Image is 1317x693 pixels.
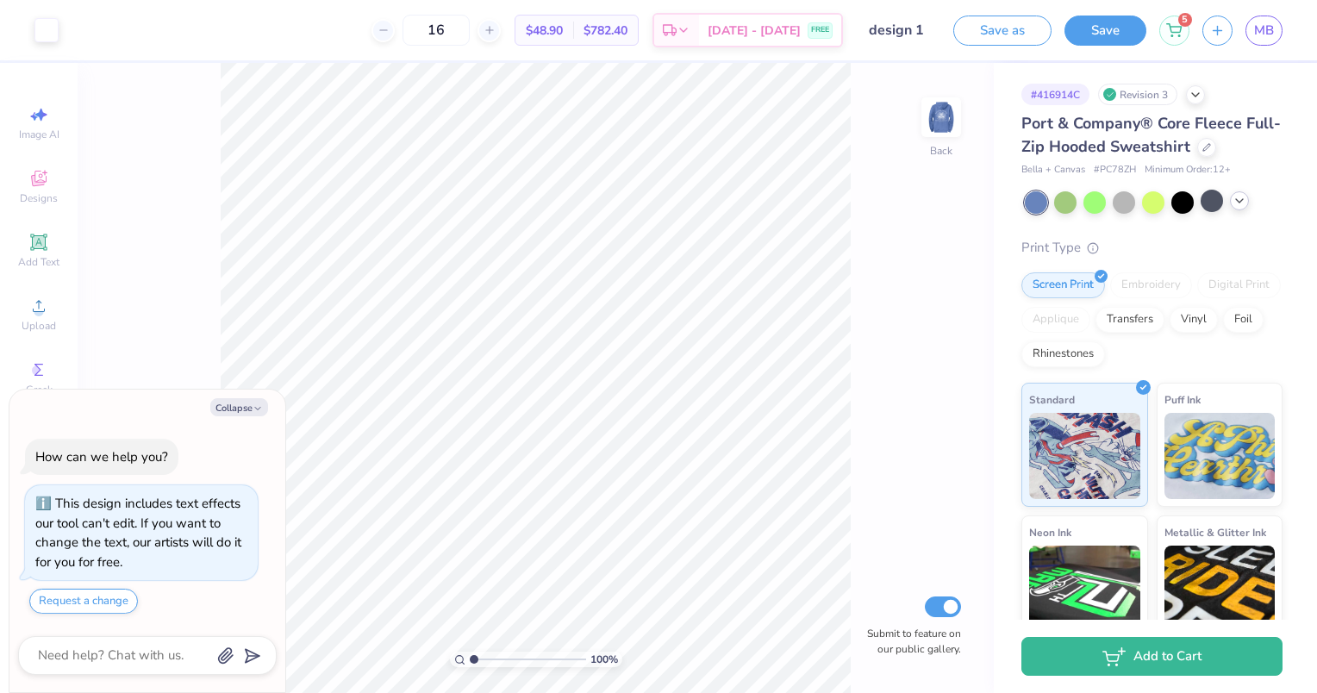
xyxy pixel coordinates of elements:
span: Metallic & Glitter Ink [1164,523,1266,541]
span: # PC78ZH [1094,163,1136,178]
span: Puff Ink [1164,390,1201,409]
span: Image AI [19,128,59,141]
span: Neon Ink [1029,523,1071,541]
div: Foil [1223,307,1264,333]
span: FREE [811,24,829,36]
div: Back [930,143,952,159]
span: Upload [22,319,56,333]
div: Rhinestones [1021,341,1105,367]
div: Revision 3 [1098,84,1177,105]
div: Print Type [1021,238,1283,258]
img: Metallic & Glitter Ink [1164,546,1276,632]
img: Puff Ink [1164,413,1276,499]
div: Embroidery [1110,272,1192,298]
span: Port & Company® Core Fleece Full-Zip Hooded Sweatshirt [1021,113,1281,157]
input: – – [403,15,470,46]
img: Standard [1029,413,1140,499]
span: 5 [1178,13,1192,27]
img: Neon Ink [1029,546,1140,632]
span: Greek [26,383,53,396]
a: MB [1245,16,1283,46]
span: Add Text [18,255,59,269]
button: Save as [953,16,1052,46]
input: Untitled Design [856,13,940,47]
div: Applique [1021,307,1090,333]
div: Digital Print [1197,272,1281,298]
button: Add to Cart [1021,637,1283,676]
span: 100 % [590,652,618,667]
span: Minimum Order: 12 + [1145,163,1231,178]
span: MB [1254,21,1274,41]
span: $782.40 [584,22,627,40]
span: Standard [1029,390,1075,409]
span: [DATE] - [DATE] [708,22,801,40]
div: Transfers [1095,307,1164,333]
div: How can we help you? [35,448,168,465]
label: Submit to feature on our public gallery. [858,626,961,657]
img: Back [924,100,958,134]
div: This design includes text effects our tool can't edit. If you want to change the text, our artist... [35,495,241,571]
div: Screen Print [1021,272,1105,298]
span: Bella + Canvas [1021,163,1085,178]
button: Save [1064,16,1146,46]
button: Request a change [29,589,138,614]
div: # 416914C [1021,84,1089,105]
div: Vinyl [1170,307,1218,333]
button: Collapse [210,398,268,416]
span: Designs [20,191,58,205]
span: $48.90 [526,22,563,40]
